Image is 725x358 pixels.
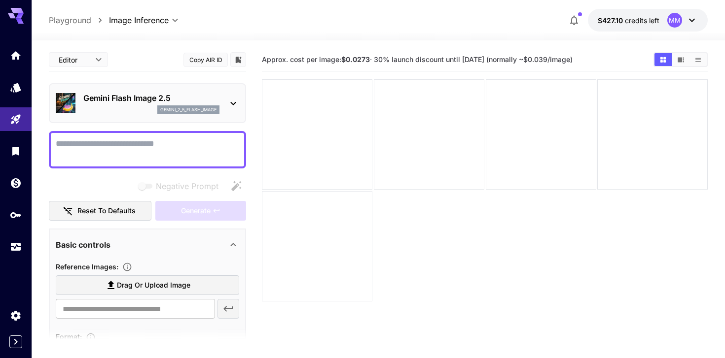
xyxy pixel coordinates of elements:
[56,262,118,271] span: Reference Images :
[689,53,707,66] button: Show images in list view
[56,275,239,295] label: Drag or upload image
[10,241,22,253] div: Usage
[183,53,228,67] button: Copy AIR ID
[160,106,217,113] p: gemini_2_5_flash_image
[136,180,226,192] span: Negative prompts are not compatible with the selected model.
[667,13,682,28] div: MM
[672,53,689,66] button: Show images in video view
[341,55,370,64] b: $0.0273
[59,55,89,65] span: Editor
[10,81,22,94] div: Models
[56,239,110,251] p: Basic controls
[10,49,22,62] div: Home
[49,14,109,26] nav: breadcrumb
[56,233,239,257] div: Basic controls
[118,262,136,272] button: Upload a reference image to guide the result. This is needed for Image-to-Image or Inpainting. Su...
[10,309,22,322] div: Settings
[234,54,243,65] button: Add to library
[598,15,659,26] div: $427.09945
[117,279,190,292] span: Drag or upload image
[10,113,22,126] div: Playground
[10,145,22,157] div: Library
[56,88,239,118] div: Gemini Flash Image 2.5gemini_2_5_flash_image
[588,9,708,32] button: $427.09945MM
[49,201,151,221] button: Reset to defaults
[9,335,22,348] button: Expand sidebar
[83,92,219,104] p: Gemini Flash Image 2.5
[262,55,573,64] span: Approx. cost per image: · 30% launch discount until [DATE] (normally ~$0.039/image)
[156,180,218,192] span: Negative Prompt
[10,177,22,189] div: Wallet
[598,16,625,25] span: $427.10
[653,52,708,67] div: Show images in grid viewShow images in video viewShow images in list view
[625,16,659,25] span: credits left
[654,53,672,66] button: Show images in grid view
[109,14,169,26] span: Image Inference
[49,14,91,26] a: Playground
[10,209,22,221] div: API Keys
